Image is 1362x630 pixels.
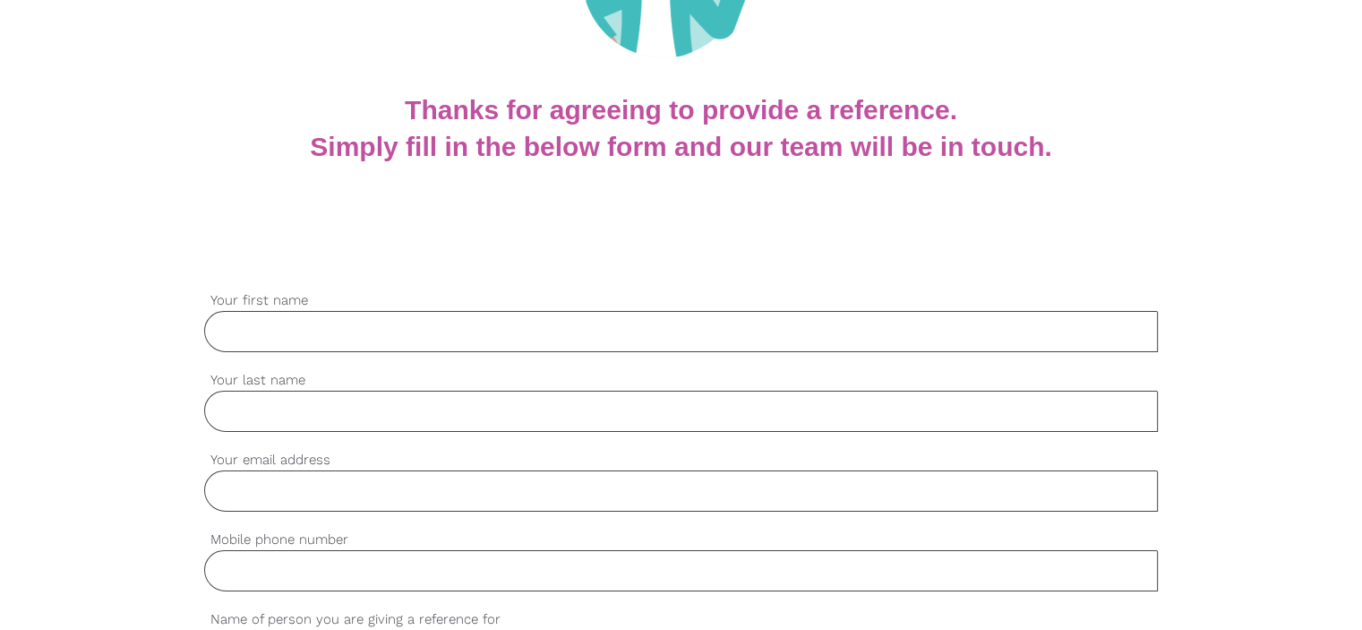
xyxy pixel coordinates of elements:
[405,95,957,125] b: Thanks for agreeing to provide a reference.
[204,609,1158,630] label: Name of person you are giving a reference for
[204,450,1158,470] label: Your email address
[310,132,1051,161] b: Simply fill in the below form and our team will be in touch.
[204,530,1158,550] label: Mobile phone number
[204,370,1158,391] label: Your last name
[204,290,1158,311] label: Your first name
